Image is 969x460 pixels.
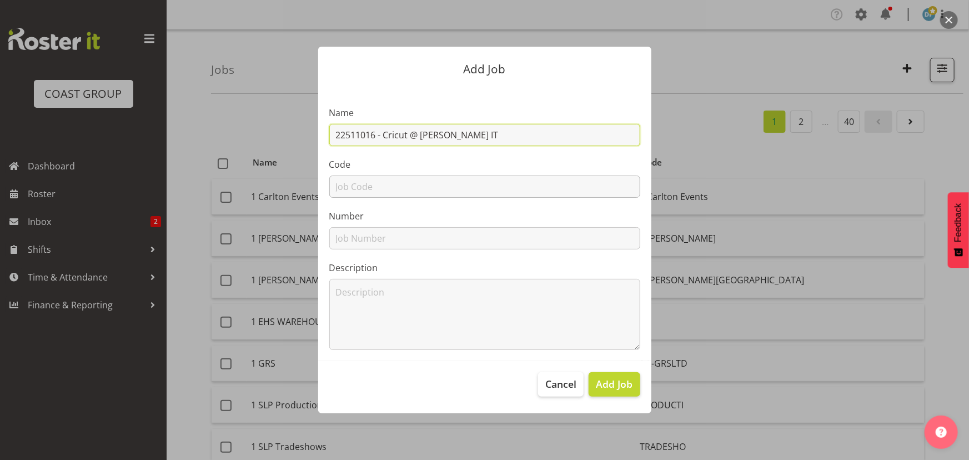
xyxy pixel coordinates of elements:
img: help-xxl-2.png [936,427,947,438]
button: Feedback - Show survey [948,192,969,268]
label: Number [329,209,640,223]
span: Add Job [596,377,632,391]
label: Description [329,261,640,274]
button: Cancel [538,372,584,397]
span: Feedback [953,203,963,242]
label: Code [329,158,640,171]
span: Cancel [545,377,576,391]
input: Job Name [329,124,640,146]
p: Add Job [329,63,640,75]
label: Name [329,106,640,119]
input: Job Number [329,227,640,249]
input: Job Code [329,176,640,198]
button: Add Job [589,372,640,397]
